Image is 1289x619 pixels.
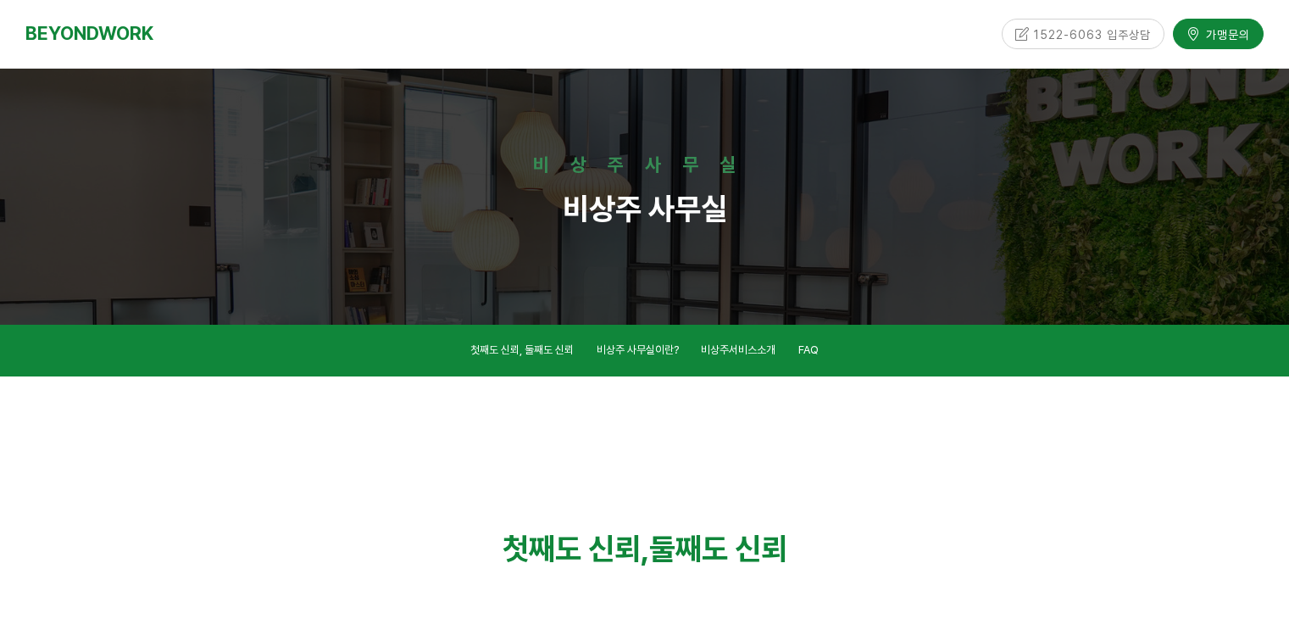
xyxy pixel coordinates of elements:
a: 비상주서비스소개 [701,341,775,364]
a: FAQ [798,341,819,364]
span: 비상주서비스소개 [701,343,775,356]
strong: 비상주 사무실 [563,191,727,227]
span: 첫째도 신뢰, 둘째도 신뢰 [470,343,574,356]
span: FAQ [798,343,819,356]
strong: 첫째도 신뢰, [503,531,649,567]
a: 비상주 사무실이란? [597,341,679,364]
a: 첫째도 신뢰, 둘째도 신뢰 [470,341,574,364]
span: 비상주 사무실이란? [597,343,679,356]
span: 가맹문의 [1201,25,1250,42]
a: 가맹문의 [1173,19,1264,48]
strong: 비상주사무실 [533,153,757,176]
a: BEYONDWORK [25,18,153,49]
strong: 둘째도 신뢰 [649,531,787,567]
